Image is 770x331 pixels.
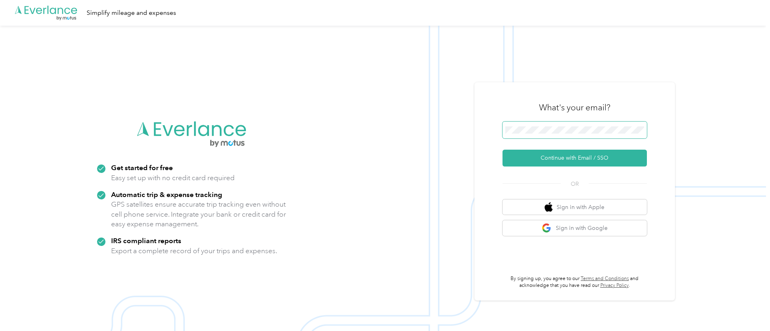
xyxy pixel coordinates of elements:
[503,275,647,289] p: By signing up, you agree to our and acknowledge that you have read our .
[111,190,222,199] strong: Automatic trip & expense tracking
[503,199,647,215] button: apple logoSign in with Apple
[561,180,589,188] span: OR
[111,236,181,245] strong: IRS compliant reports
[111,163,173,172] strong: Get started for free
[111,246,277,256] p: Export a complete record of your trips and expenses.
[545,202,553,212] img: apple logo
[539,102,610,113] h3: What's your email?
[503,150,647,167] button: Continue with Email / SSO
[87,8,176,18] div: Simplify mileage and expenses
[542,223,552,233] img: google logo
[503,220,647,236] button: google logoSign in with Google
[600,282,629,288] a: Privacy Policy
[111,173,235,183] p: Easy set up with no credit card required
[581,276,629,282] a: Terms and Conditions
[111,199,286,229] p: GPS satellites ensure accurate trip tracking even without cell phone service. Integrate your bank...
